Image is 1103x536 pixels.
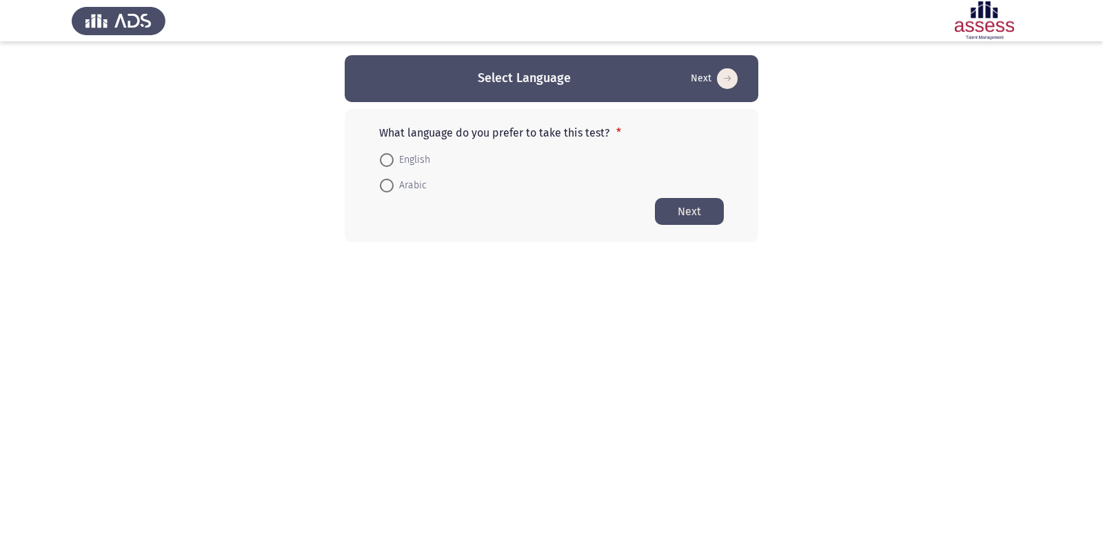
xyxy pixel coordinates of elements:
[478,70,571,87] h3: Select Language
[72,1,165,40] img: Assess Talent Management logo
[379,126,724,139] p: What language do you prefer to take this test?
[655,198,724,225] button: Start assessment
[938,1,1031,40] img: Assessment logo of ASSESS Employability - EBI
[394,152,430,168] span: English
[394,177,427,194] span: Arabic
[687,68,742,90] button: Start assessment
